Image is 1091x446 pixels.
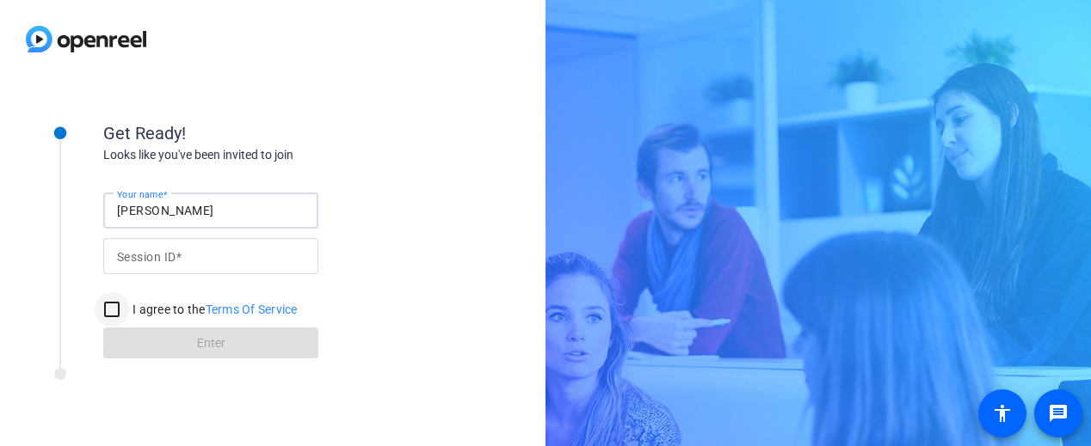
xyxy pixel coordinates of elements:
mat-icon: accessibility [992,403,1013,424]
mat-icon: message [1048,403,1069,424]
div: Get Ready! [103,120,447,146]
a: Terms Of Service [206,302,298,316]
mat-label: Your name [117,189,163,199]
div: Looks like you've been invited to join [103,146,447,164]
label: I agree to the [129,301,298,318]
mat-label: Session ID [117,250,176,264]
